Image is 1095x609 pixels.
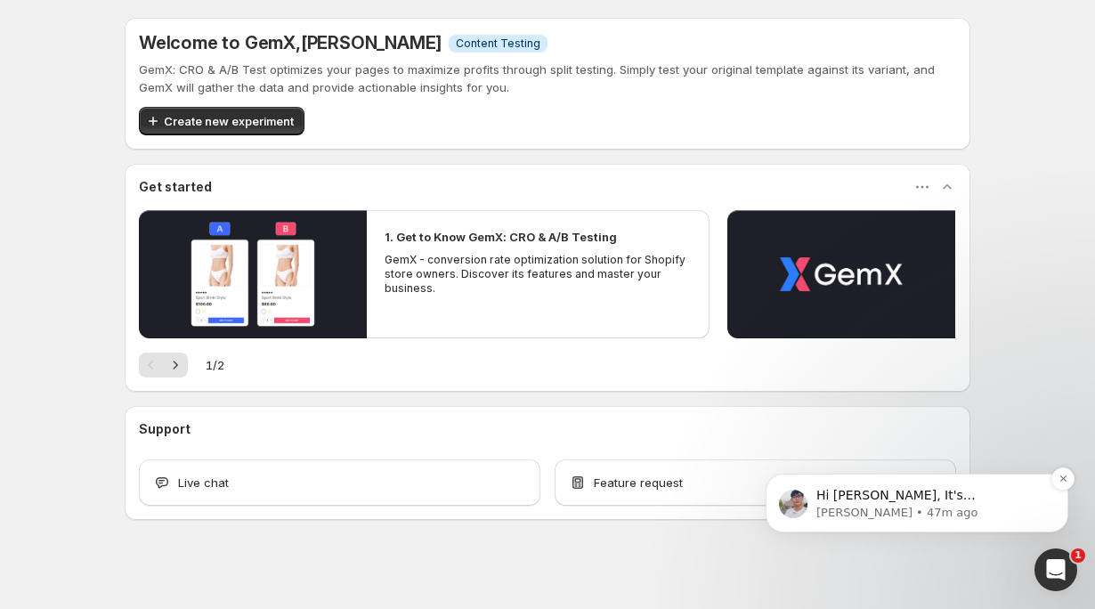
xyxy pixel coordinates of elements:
button: Play video [139,210,367,338]
h3: Support [139,420,191,438]
h3: Get started [139,178,212,196]
span: Live chat [178,474,229,491]
button: Play video [727,210,955,338]
h2: 1. Get to Know GemX: CRO & A/B Testing [385,228,617,246]
span: 1 / 2 [206,356,224,374]
iframe: Intercom notifications message [739,361,1095,561]
button: Create new experiment [139,107,304,135]
h5: Welcome to GemX [139,32,442,53]
span: 1 [1071,548,1085,563]
iframe: Intercom live chat [1034,548,1077,591]
button: Next [163,353,188,378]
nav: Pagination [139,353,188,378]
span: Feature request [594,474,683,491]
span: , [PERSON_NAME] [296,32,442,53]
p: GemX: CRO & A/B Test optimizes your pages to maximize profits through split testing. Simply test ... [139,61,956,96]
p: GemX - conversion rate optimization solution for Shopify store owners. Discover its features and ... [385,253,691,296]
span: Create new experiment [164,112,294,130]
span: Content Testing [456,37,540,51]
